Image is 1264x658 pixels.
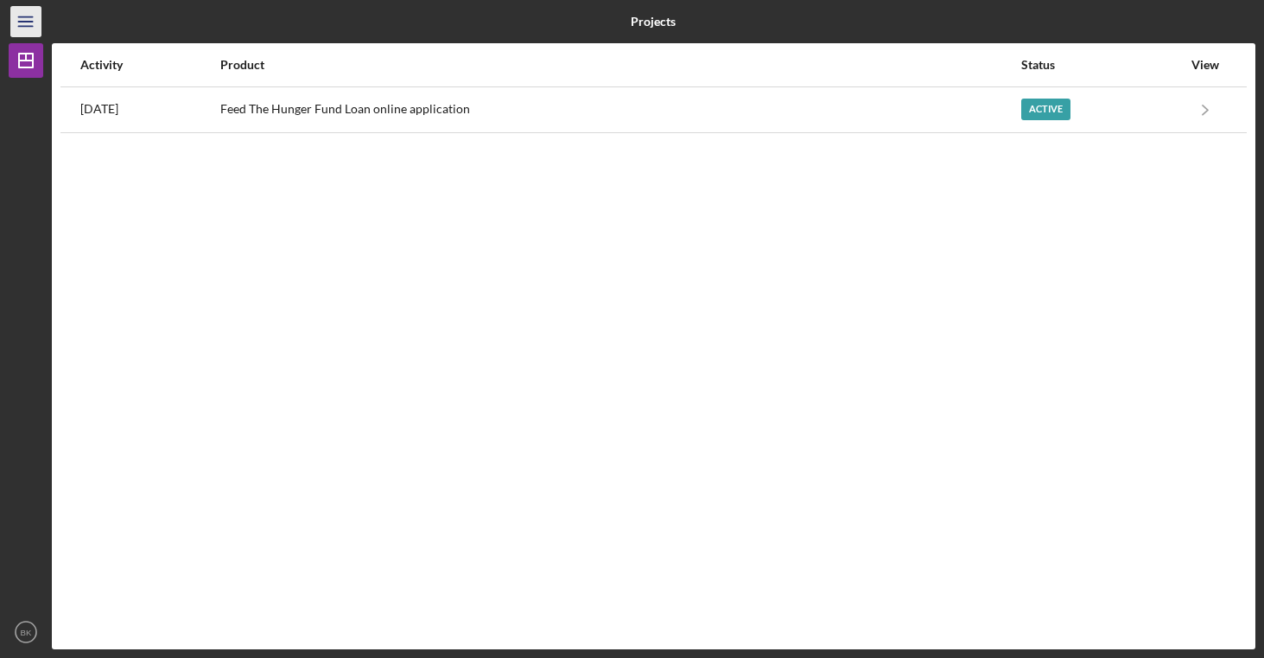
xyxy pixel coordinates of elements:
[220,88,1019,131] div: Feed The Hunger Fund Loan online application
[220,58,1019,72] div: Product
[80,58,219,72] div: Activity
[1021,58,1182,72] div: Status
[21,628,32,637] text: BK
[80,102,118,116] time: 2025-04-15 19:42
[1184,58,1227,72] div: View
[1021,99,1070,120] div: Active
[631,15,676,29] b: Projects
[9,615,43,649] button: BK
